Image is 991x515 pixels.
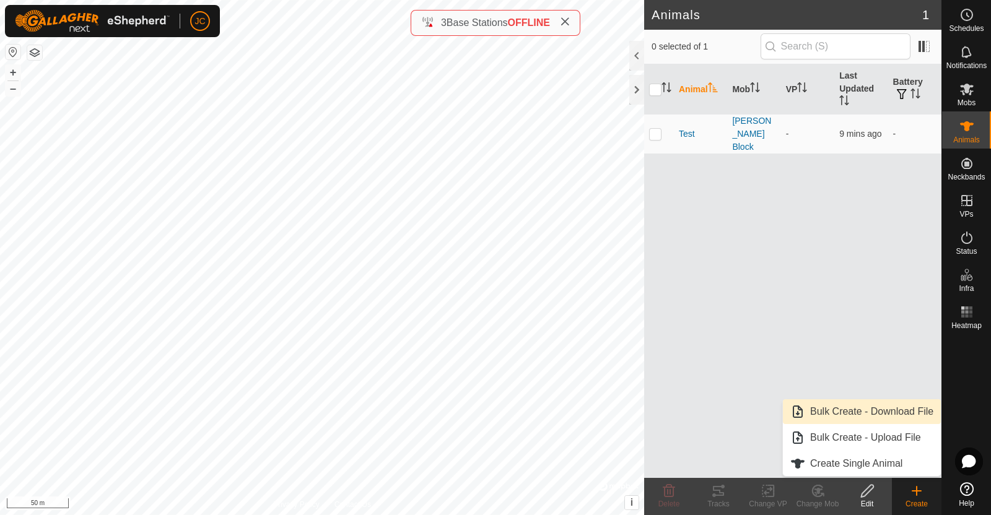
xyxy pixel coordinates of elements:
p-sorticon: Activate to sort [797,84,807,94]
th: Last Updated [834,64,888,115]
span: Help [959,500,974,507]
span: Create Single Animal [810,456,902,471]
button: Reset Map [6,45,20,59]
span: VPs [959,210,973,218]
p-sorticon: Activate to sort [910,90,920,100]
span: Infra [959,285,974,292]
span: Animals [953,136,980,144]
app-display-virtual-paddock-transition: - [786,129,789,139]
span: Delete [658,500,680,508]
span: 3 [441,17,447,28]
button: Map Layers [27,45,42,60]
span: Heatmap [951,322,982,329]
span: Notifications [946,62,987,69]
li: Bulk Create - Download File [783,399,941,424]
p-sorticon: Activate to sort [750,84,760,94]
div: Change Mob [793,498,842,509]
span: Schedules [949,25,984,32]
button: i [625,496,639,509]
p-sorticon: Activate to sort [708,84,718,94]
span: 12 Aug 2025, 12:44 pm [839,129,881,139]
a: Privacy Policy [273,499,320,510]
p-sorticon: Activate to sort [839,97,849,107]
p-sorticon: Activate to sort [661,84,671,94]
div: [PERSON_NAME] Block [732,115,775,154]
span: OFFLINE [508,17,550,28]
a: Contact Us [334,499,371,510]
li: Bulk Create - Upload File [783,425,941,450]
span: i [631,497,633,508]
span: JC [194,15,205,28]
th: VP [781,64,834,115]
div: Create [892,498,941,509]
div: Change VP [743,498,793,509]
span: Status [956,248,977,255]
li: Create Single Animal [783,451,941,476]
h2: Animals [652,7,922,22]
button: – [6,81,20,96]
div: Edit [842,498,892,509]
th: Animal [674,64,727,115]
span: Neckbands [948,173,985,181]
span: Bulk Create - Download File [810,404,933,419]
img: Gallagher Logo [15,10,170,32]
span: Test [679,128,695,141]
span: Bulk Create - Upload File [810,430,921,445]
span: 1 [922,6,929,24]
span: Base Stations [447,17,508,28]
td: - [888,114,941,154]
div: Tracks [694,498,743,509]
span: 0 selected of 1 [652,40,761,53]
th: Battery [888,64,941,115]
input: Search (S) [761,33,910,59]
button: + [6,65,20,80]
a: Help [942,477,991,512]
span: Mobs [958,99,976,106]
th: Mob [727,64,780,115]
